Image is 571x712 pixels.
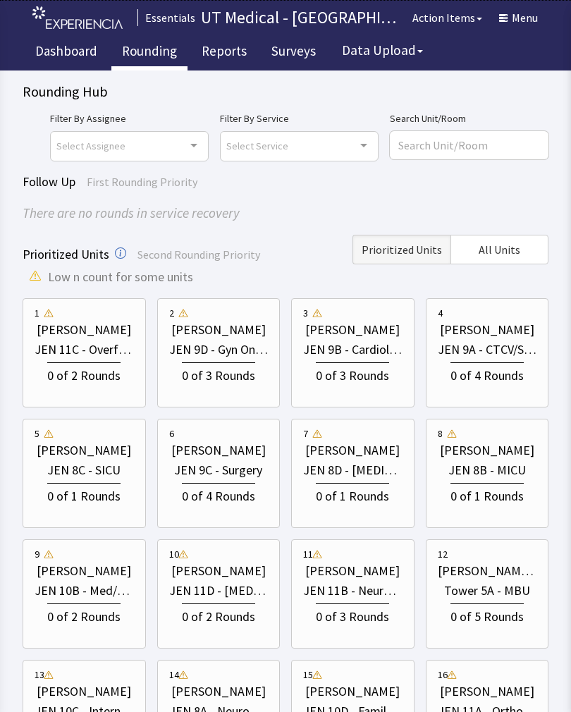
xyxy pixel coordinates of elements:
[56,137,125,154] span: Select Assignee
[220,110,379,127] label: Filter By Service
[35,426,39,441] div: 5
[438,340,537,360] div: JEN 9A - CTCV/Surg
[32,6,123,30] img: experiencia_logo.png
[25,35,108,70] a: Dashboard
[47,362,121,386] div: 0 of 2 Rounds
[111,35,188,70] a: Rounding
[450,483,524,506] div: 0 of 1 Rounds
[303,340,403,360] div: JEN 9B - Cardiology
[450,235,548,264] button: All Units
[182,603,255,627] div: 0 of 2 Rounds
[479,241,520,258] span: All Units
[35,581,134,601] div: JEN 10B - Med/Nephrology
[390,131,548,159] input: Search Unit/Room
[47,483,121,506] div: 0 of 1 Rounds
[305,441,400,460] div: [PERSON_NAME]
[303,306,308,320] div: 3
[48,267,193,287] span: Low n count for some units
[37,682,131,701] div: [PERSON_NAME]
[438,561,537,581] div: [PERSON_NAME] Towers
[201,6,404,29] p: UT Medical - [GEOGRAPHIC_DATA][US_STATE]
[303,547,313,561] div: 11
[169,426,174,441] div: 6
[47,460,121,480] div: JEN 8C - SICU
[87,175,197,189] span: First Rounding Priority
[440,682,534,701] div: [PERSON_NAME]
[444,581,530,601] div: Tower 5A - MBU
[37,561,131,581] div: [PERSON_NAME]
[303,668,313,682] div: 15
[305,320,400,340] div: [PERSON_NAME]
[333,37,431,63] button: Data Upload
[169,581,269,601] div: JEN 11D - [MEDICAL_DATA]
[303,426,308,441] div: 7
[171,682,266,701] div: [PERSON_NAME]
[171,561,266,581] div: [PERSON_NAME]
[352,235,450,264] button: Prioritized Units
[35,668,44,682] div: 13
[438,547,448,561] div: 12
[35,340,134,360] div: JEN 11C - Overflow
[23,203,548,223] div: There are no rounds in service recovery
[450,603,524,627] div: 0 of 5 Rounds
[448,460,526,480] div: JEN 8B - MICU
[23,172,548,192] div: Follow Up
[171,320,266,340] div: [PERSON_NAME]
[316,362,389,386] div: 0 of 3 Rounds
[362,241,442,258] span: Prioritized Units
[390,110,548,127] label: Search Unit/Room
[305,561,400,581] div: [PERSON_NAME]
[169,547,179,561] div: 10
[261,35,326,70] a: Surveys
[171,441,266,460] div: [PERSON_NAME]
[305,682,400,701] div: [PERSON_NAME]
[440,320,534,340] div: [PERSON_NAME]
[37,320,131,340] div: [PERSON_NAME]
[23,82,548,102] div: Rounding Hub
[50,110,209,127] label: Filter By Assignee
[191,35,257,70] a: Reports
[303,581,403,601] div: JEN 11B - Neuro/Neuro Surg
[491,4,546,32] button: Menu
[303,460,403,480] div: JEN 8D - [MEDICAL_DATA]
[137,247,260,262] span: Second Rounding Priority
[226,137,288,154] span: Select Service
[23,246,109,262] span: Prioritized Units
[35,306,39,320] div: 1
[169,668,179,682] div: 14
[316,603,389,627] div: 0 of 3 Rounds
[169,306,174,320] div: 2
[440,441,534,460] div: [PERSON_NAME]
[35,547,39,561] div: 9
[137,9,195,26] div: Essentials
[182,483,255,506] div: 0 of 4 Rounds
[438,426,443,441] div: 8
[450,362,524,386] div: 0 of 4 Rounds
[174,460,262,480] div: JEN 9C - Surgery
[182,362,255,386] div: 0 of 3 Rounds
[169,340,269,360] div: JEN 9D - Gyn Onco/Transplant
[438,668,448,682] div: 16
[37,441,131,460] div: [PERSON_NAME]
[438,306,443,320] div: 4
[404,4,491,32] button: Action Items
[47,603,121,627] div: 0 of 2 Rounds
[316,483,389,506] div: 0 of 1 Rounds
